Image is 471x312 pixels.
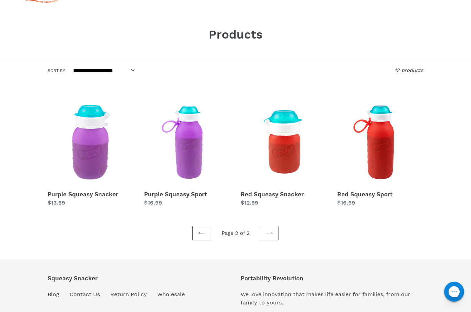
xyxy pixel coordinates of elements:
[209,27,263,42] span: Products
[241,290,423,307] p: We love innovation that makes life easier for families, from our family to yours.
[241,275,423,282] p: Portability Revolution
[48,291,59,298] a: Blog
[48,67,65,74] label: Sort by
[394,67,423,73] span: 12 products
[48,275,185,282] p: Squeasy Snacker
[70,291,100,298] a: Contact Us
[110,291,147,298] a: Return Policy
[212,229,259,237] li: Page 2 of 2
[157,291,185,298] a: Wholesale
